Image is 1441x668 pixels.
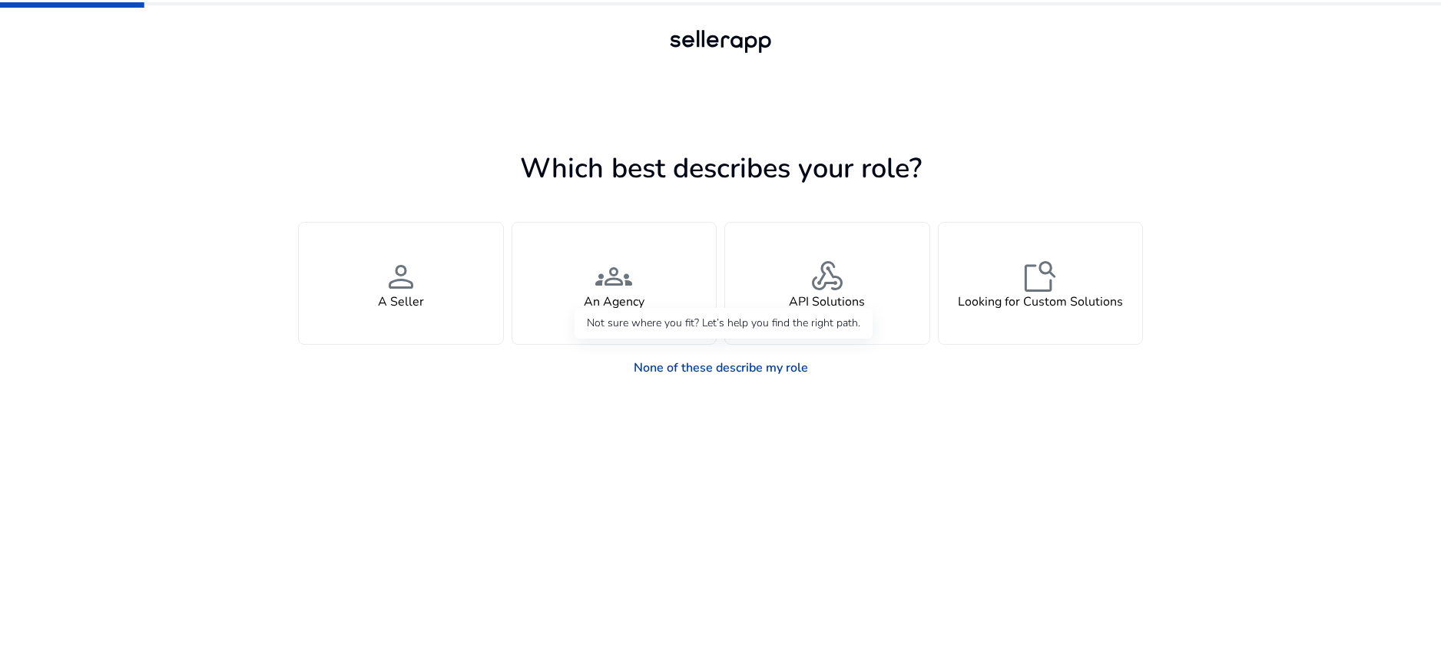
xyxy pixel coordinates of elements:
[789,295,865,309] h4: API Solutions
[958,295,1123,309] h4: Looking for Custom Solutions
[809,258,846,295] span: webhook
[298,152,1143,185] h1: Which best describes your role?
[298,222,504,345] button: personA Seller
[575,308,873,339] div: Not sure where you fit? Let’s help you find the right path.
[724,222,930,345] button: webhookAPI Solutions
[621,352,820,383] a: None of these describe my role
[595,258,632,295] span: groups
[512,222,717,345] button: groupsAn Agency
[1022,258,1058,295] span: feature_search
[378,295,424,309] h4: A Seller
[938,222,1144,345] button: feature_searchLooking for Custom Solutions
[383,258,419,295] span: person
[584,295,644,309] h4: An Agency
